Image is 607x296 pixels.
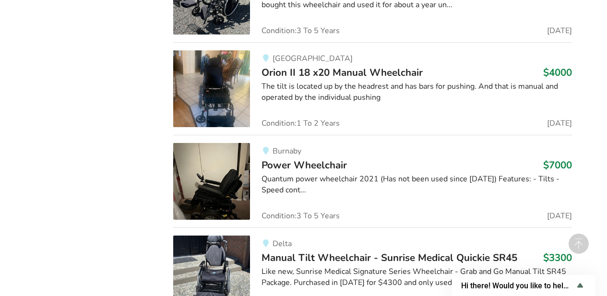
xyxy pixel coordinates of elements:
[262,251,517,264] span: Manual Tilt Wheelchair - Sunrise Medical Quickie SR45
[262,212,340,220] span: Condition: 3 To 5 Years
[543,66,572,79] h3: $4000
[273,146,301,156] span: Burnaby
[262,27,340,35] span: Condition: 3 To 5 Years
[461,280,586,291] button: Show survey - Hi there! Would you like to help us improve AssistList?
[547,119,572,127] span: [DATE]
[173,50,250,127] img: mobility-orion ii 18 x20 manual wheelchair
[273,238,292,249] span: Delta
[173,143,250,220] img: mobility-power wheelchair
[262,158,347,172] span: Power Wheelchair
[262,66,423,79] span: Orion II 18 x20 Manual Wheelchair
[262,119,340,127] span: Condition: 1 To 2 Years
[262,81,572,103] div: The tilt is located up by the headrest and has bars for pushing. And that is manual and operated ...
[547,212,572,220] span: [DATE]
[173,42,572,135] a: mobility-orion ii 18 x20 manual wheelchair[GEOGRAPHIC_DATA]Orion II 18 x20 Manual Wheelchair$4000...
[262,266,572,288] div: Like new, Sunrise Medical Signature Series Wheelchair - Grab and Go Manual Tilt SR45 Package. Pur...
[547,27,572,35] span: [DATE]
[543,159,572,171] h3: $7000
[273,53,353,64] span: [GEOGRAPHIC_DATA]
[461,281,574,290] span: Hi there! Would you like to help us improve AssistList?
[543,251,572,264] h3: $3300
[262,174,572,196] div: Quantum power wheelchair 2021 (Has not been used since [DATE]) Features: - Tilts - Speed cont...
[173,135,572,227] a: mobility-power wheelchair BurnabyPower Wheelchair$7000Quantum power wheelchair 2021 (Has not been...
